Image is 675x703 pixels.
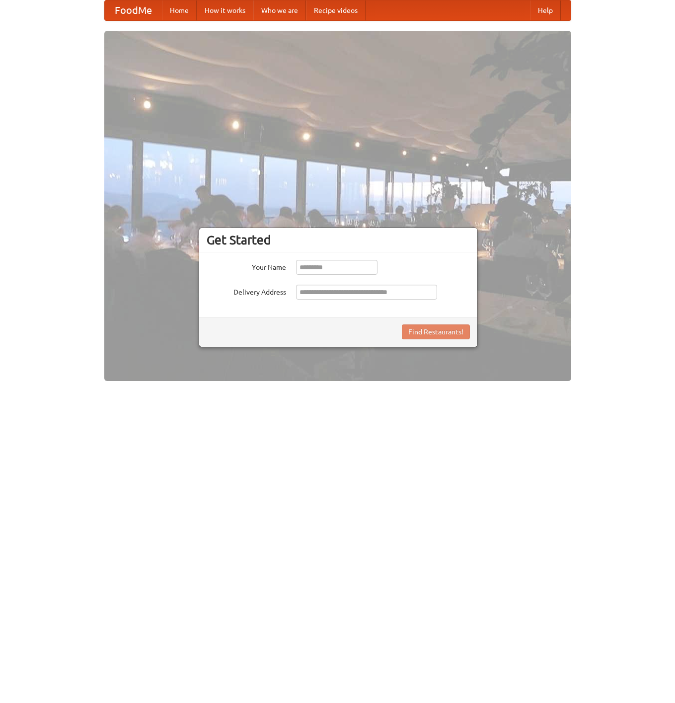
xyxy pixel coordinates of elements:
[207,285,286,297] label: Delivery Address
[197,0,253,20] a: How it works
[306,0,366,20] a: Recipe videos
[530,0,561,20] a: Help
[105,0,162,20] a: FoodMe
[162,0,197,20] a: Home
[207,233,470,247] h3: Get Started
[207,260,286,272] label: Your Name
[253,0,306,20] a: Who we are
[402,324,470,339] button: Find Restaurants!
